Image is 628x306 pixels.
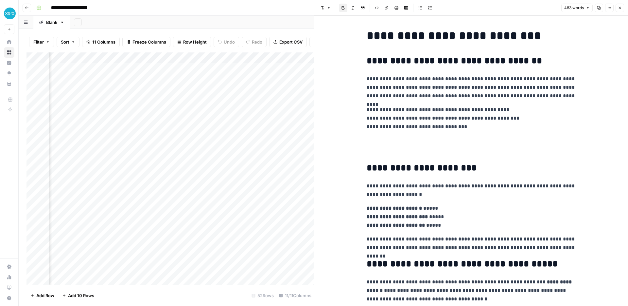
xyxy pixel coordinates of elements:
span: Filter [33,39,44,45]
a: Browse [4,47,14,58]
span: Redo [252,39,262,45]
a: Learning Hub [4,282,14,293]
span: Sort [61,39,69,45]
span: 483 words [564,5,584,11]
button: Freeze Columns [122,37,170,47]
span: Freeze Columns [132,39,166,45]
button: Undo [214,37,239,47]
div: 11/11 Columns [276,290,314,301]
a: Blank [33,16,70,29]
button: 483 words [561,4,593,12]
a: Home [4,37,14,47]
span: Export CSV [279,39,303,45]
a: Your Data [4,79,14,89]
a: Settings [4,261,14,272]
button: 11 Columns [82,37,120,47]
button: Row Height [173,37,211,47]
button: Add 10 Rows [58,290,98,301]
div: Blank [46,19,57,26]
span: Undo [224,39,235,45]
span: Add 10 Rows [68,292,94,299]
a: Usage [4,272,14,282]
img: XeroOps Logo [4,8,16,19]
span: 11 Columns [92,39,115,45]
div: 52 Rows [249,290,276,301]
a: Opportunities [4,68,14,79]
span: Row Height [183,39,207,45]
button: Export CSV [269,37,307,47]
button: Redo [242,37,267,47]
button: Sort [57,37,79,47]
button: Add Row [26,290,58,301]
a: Insights [4,58,14,68]
button: Workspace: XeroOps [4,5,14,22]
span: Add Row [36,292,54,299]
button: Filter [29,37,54,47]
button: Help + Support [4,293,14,303]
